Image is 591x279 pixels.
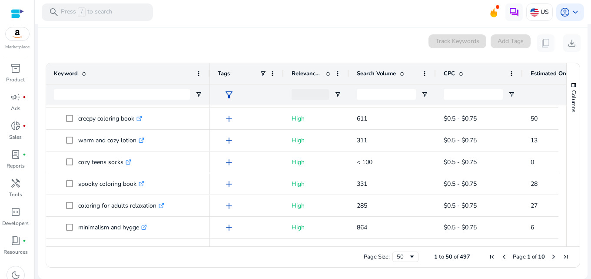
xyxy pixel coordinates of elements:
[334,91,341,98] button: Open Filter Menu
[434,253,438,261] span: 1
[444,158,477,166] span: $0.5 - $0.75
[513,253,526,261] span: Page
[538,253,545,261] span: 10
[570,90,578,112] span: Columns
[10,178,21,188] span: handyman
[78,218,147,236] p: minimalism and hygge
[78,153,131,171] p: cozy teens socks
[527,253,531,261] span: 1
[531,158,534,166] span: 0
[23,95,26,99] span: fiber_manual_record
[78,197,164,215] p: coloring for adults relaxation
[5,44,30,50] p: Marketplace
[78,175,144,193] p: spooky coloring book
[560,7,570,17] span: account_circle
[364,253,390,261] div: Page Size:
[531,223,534,232] span: 6
[531,136,538,145] span: 13
[570,7,581,17] span: keyboard_arrow_down
[10,63,21,74] span: inventory_2
[218,70,230,77] span: Tags
[195,91,202,98] button: Open Filter Menu
[550,253,557,260] div: Next Page
[532,253,537,261] span: of
[292,153,341,171] p: High
[562,253,569,260] div: Last Page
[357,136,367,145] span: 311
[6,76,25,84] p: Product
[563,34,581,52] button: download
[9,191,22,198] p: Tools
[6,27,29,40] img: amazon.svg
[357,202,367,210] span: 285
[357,114,367,123] span: 611
[444,136,477,145] span: $0.5 - $0.75
[541,4,549,20] p: US
[445,253,452,261] span: 50
[357,158,372,166] span: < 100
[488,253,495,260] div: First Page
[444,114,477,123] span: $0.5 - $0.75
[224,135,234,146] span: add
[501,253,508,260] div: Previous Page
[7,162,25,170] p: Reports
[531,180,538,188] span: 28
[78,131,144,149] p: warm and cozy lotion
[49,7,59,17] span: search
[61,7,112,17] p: Press to search
[224,179,234,189] span: add
[444,223,477,232] span: $0.5 - $0.75
[444,89,503,100] input: CPC Filter Input
[357,223,367,232] span: 864
[531,202,538,210] span: 27
[439,253,444,261] span: to
[54,89,190,100] input: Keyword Filter Input
[23,124,26,128] span: fiber_manual_record
[454,253,458,261] span: of
[444,70,455,77] span: CPC
[54,70,78,77] span: Keyword
[460,253,470,261] span: 497
[224,157,234,168] span: add
[10,149,21,160] span: lab_profile
[9,133,22,141] p: Sales
[2,219,29,227] p: Developers
[292,218,341,236] p: High
[444,180,477,188] span: $0.5 - $0.75
[23,239,26,242] span: fiber_manual_record
[397,253,408,261] div: 50
[292,70,322,77] span: Relevance Score
[11,104,20,112] p: Ads
[3,248,28,256] p: Resources
[10,207,21,217] span: code_blocks
[531,70,583,77] span: Estimated Orders/Month
[531,114,538,123] span: 50
[530,8,539,17] img: us.svg
[357,180,367,188] span: 331
[78,110,142,128] p: creepy coloring book
[23,153,26,156] span: fiber_manual_record
[508,91,515,98] button: Open Filter Menu
[292,175,341,193] p: High
[10,121,21,131] span: donut_small
[357,89,416,100] input: Search Volume Filter Input
[10,235,21,246] span: book_4
[10,92,21,102] span: campaign
[292,110,341,128] p: High
[421,91,428,98] button: Open Filter Menu
[78,7,86,17] span: /
[444,202,477,210] span: $0.5 - $0.75
[224,90,234,100] span: filter_alt
[292,131,341,149] p: High
[224,201,234,211] span: add
[392,252,418,262] div: Page Size
[357,70,396,77] span: Search Volume
[567,38,577,48] span: download
[292,197,341,215] p: High
[224,114,234,124] span: add
[224,222,234,233] span: add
